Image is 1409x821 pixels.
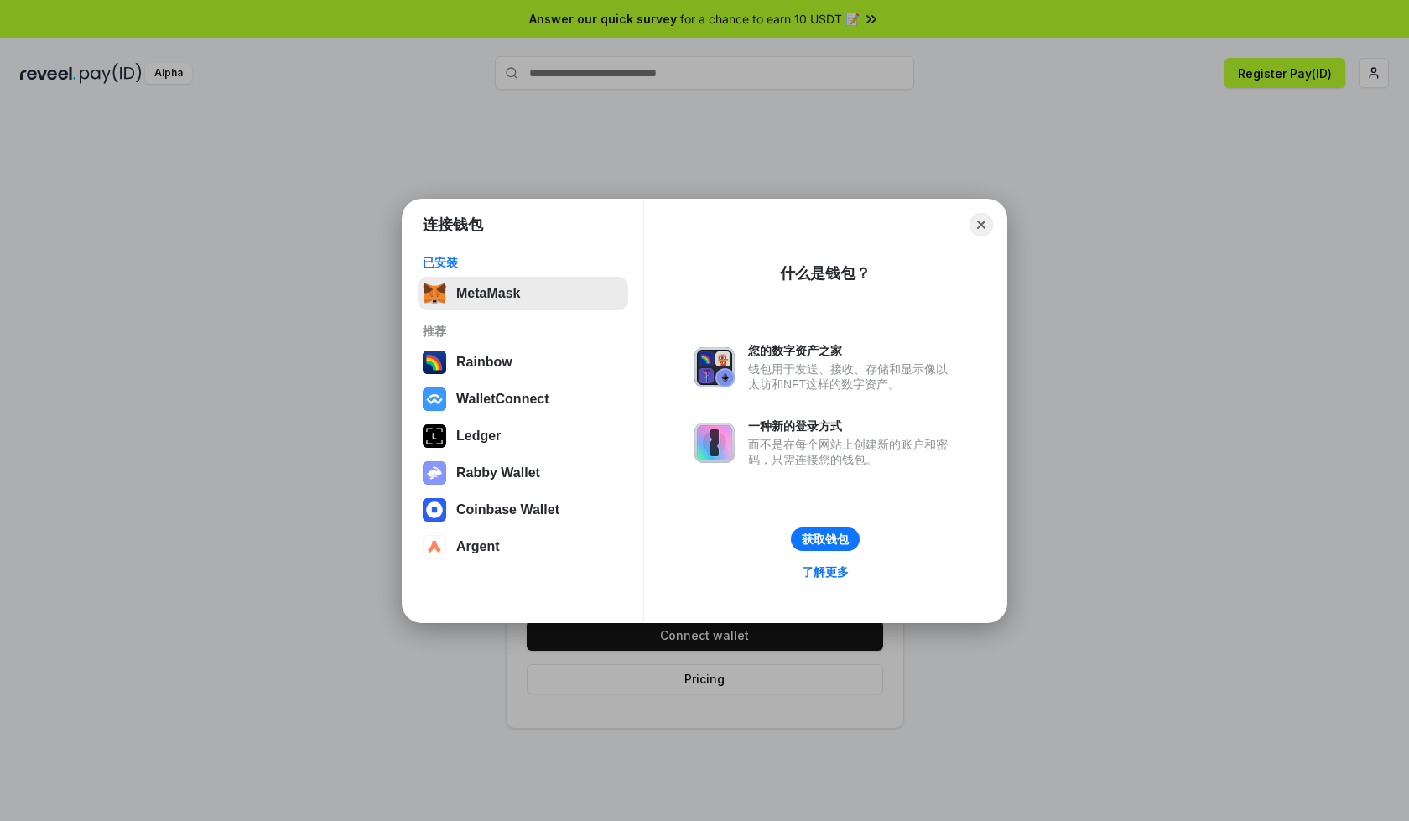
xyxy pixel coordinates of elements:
[694,423,735,463] img: svg+xml,%3Csvg%20xmlns%3D%22http%3A%2F%2Fwww.w3.org%2F2000%2Fsvg%22%20fill%3D%22none%22%20viewBox...
[748,437,956,467] div: 而不是在每个网站上创建新的账户和密码，只需连接您的钱包。
[748,418,956,434] div: 一种新的登录方式
[456,286,520,301] div: MetaMask
[423,424,446,448] img: svg+xml,%3Csvg%20xmlns%3D%22http%3A%2F%2Fwww.w3.org%2F2000%2Fsvg%22%20width%3D%2228%22%20height%3...
[802,532,849,547] div: 获取钱包
[970,213,993,236] button: Close
[791,527,860,551] button: 获取钱包
[456,465,540,481] div: Rabby Wallet
[780,263,871,283] div: 什么是钱包？
[423,387,446,411] img: svg+xml,%3Csvg%20width%3D%2228%22%20height%3D%2228%22%20viewBox%3D%220%200%2028%2028%22%20fill%3D...
[792,561,859,583] a: 了解更多
[456,539,500,554] div: Argent
[423,535,446,559] img: svg+xml,%3Csvg%20width%3D%2228%22%20height%3D%2228%22%20viewBox%3D%220%200%2028%2028%22%20fill%3D...
[418,456,628,490] button: Rabby Wallet
[423,282,446,305] img: svg+xml,%3Csvg%20fill%3D%22none%22%20height%3D%2233%22%20viewBox%3D%220%200%2035%2033%22%20width%...
[456,355,512,370] div: Rainbow
[418,493,628,527] button: Coinbase Wallet
[418,530,628,564] button: Argent
[694,347,735,387] img: svg+xml,%3Csvg%20xmlns%3D%22http%3A%2F%2Fwww.w3.org%2F2000%2Fsvg%22%20fill%3D%22none%22%20viewBox...
[423,324,623,339] div: 推荐
[418,277,628,310] button: MetaMask
[423,351,446,374] img: svg+xml,%3Csvg%20width%3D%22120%22%20height%3D%22120%22%20viewBox%3D%220%200%20120%20120%22%20fil...
[423,215,483,235] h1: 连接钱包
[748,343,956,358] div: 您的数字资产之家
[456,429,501,444] div: Ledger
[418,382,628,416] button: WalletConnect
[456,502,559,517] div: Coinbase Wallet
[456,392,549,407] div: WalletConnect
[418,346,628,379] button: Rainbow
[423,498,446,522] img: svg+xml,%3Csvg%20width%3D%2228%22%20height%3D%2228%22%20viewBox%3D%220%200%2028%2028%22%20fill%3D...
[423,255,623,270] div: 已安装
[418,419,628,453] button: Ledger
[748,361,956,392] div: 钱包用于发送、接收、存储和显示像以太坊和NFT这样的数字资产。
[802,564,849,579] div: 了解更多
[423,461,446,485] img: svg+xml,%3Csvg%20xmlns%3D%22http%3A%2F%2Fwww.w3.org%2F2000%2Fsvg%22%20fill%3D%22none%22%20viewBox...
